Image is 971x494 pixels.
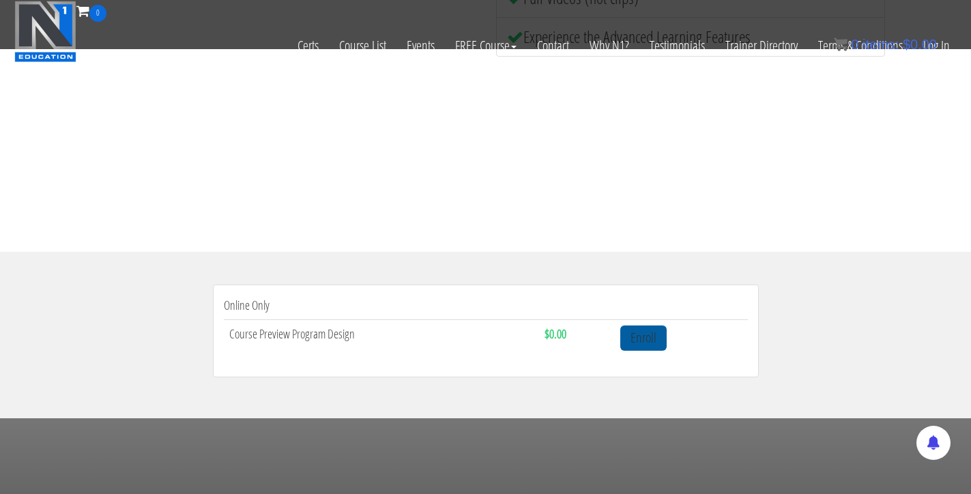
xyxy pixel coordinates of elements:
[715,22,808,70] a: Trainer Directory
[808,22,913,70] a: Terms & Conditions
[224,299,748,313] h4: Online Only
[89,5,106,22] span: 0
[851,37,858,52] span: 0
[76,1,106,20] a: 0
[579,22,639,70] a: Why N1?
[834,38,847,51] img: icon11.png
[396,22,445,70] a: Events
[863,37,899,52] span: items:
[14,1,76,62] img: n1-education
[913,22,960,70] a: Log In
[545,325,566,342] strong: $0.00
[639,22,715,70] a: Testimonials
[329,22,396,70] a: Course List
[224,319,540,355] td: Course Preview Program Design
[903,37,937,52] bdi: 0.00
[834,37,937,52] a: 0 items: $0.00
[903,37,910,52] span: $
[620,325,667,351] a: Enroll
[445,22,527,70] a: FREE Course
[287,22,329,70] a: Certs
[527,22,579,70] a: Contact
